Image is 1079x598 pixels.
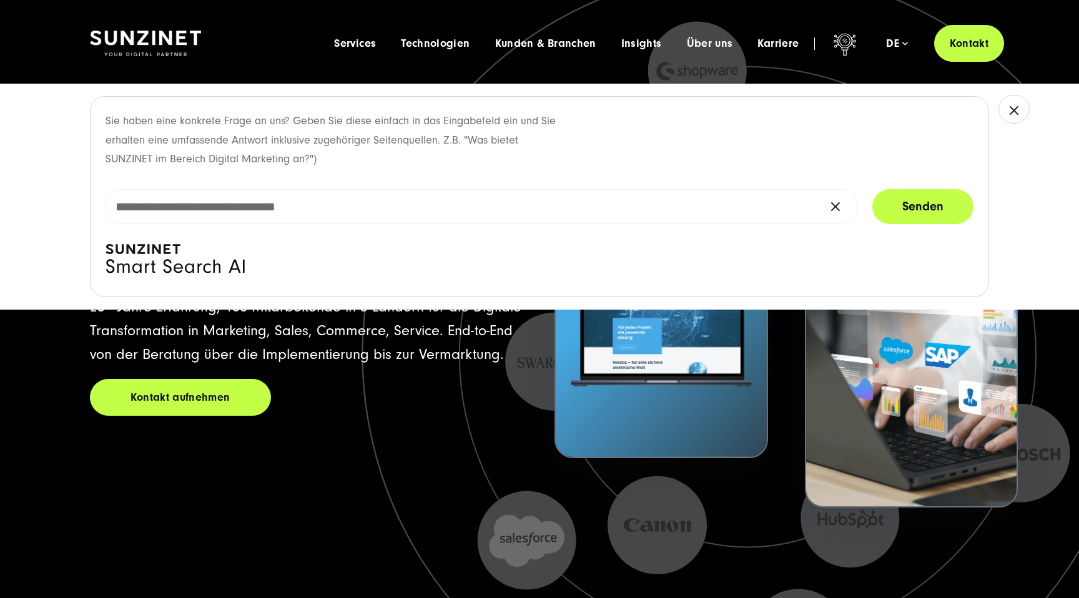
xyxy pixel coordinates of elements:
[886,37,908,50] div: de
[556,198,766,457] img: Letztes Projekt von Niedax. Ein Laptop auf dem die Niedax Website geöffnet ist, auf blauem Hinter...
[334,37,376,50] a: Services
[934,25,1004,62] a: Kontakt
[805,175,1018,507] button: Bosch Digital:Effiziente Prozesse für höhere Umsätze BOSCH - Kundeprojekt - Digital Transformatio...
[106,112,558,169] p: Sie haben eine konkrete Frage an uns? Geben Sie diese einfach in das Eingabefeld ein und Sie erha...
[90,295,525,366] p: 25+ Jahre Erfahrung, 160 Mitarbeitende in 3 Ländern für die Digitale Transformation in Marketing,...
[401,37,470,50] a: Technologien
[495,37,596,50] a: Kunden & Branchen
[687,37,733,50] a: Über uns
[872,189,973,224] button: Senden
[90,379,271,416] a: Kontakt aufnehmen
[757,37,799,50] a: Karriere
[621,37,662,50] a: Insights
[806,247,1017,506] img: BOSCH - Kundeprojekt - Digital Transformation Agentur SUNZINET
[90,31,201,57] img: SUNZINET Full Service Digital Agentur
